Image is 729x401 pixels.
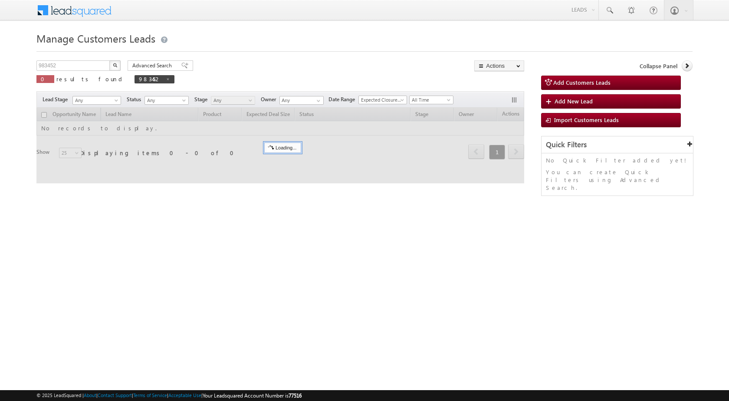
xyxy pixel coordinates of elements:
[474,60,524,71] button: Actions
[279,96,324,105] input: Type to Search
[546,168,689,192] p: You can create Quick Filters using Advanced Search.
[211,96,255,105] a: Any
[640,62,677,70] span: Collapse Panel
[127,96,144,103] span: Status
[72,96,121,105] a: Any
[203,392,302,399] span: Your Leadsquared Account Number is
[410,96,451,104] span: All Time
[168,392,201,398] a: Acceptable Use
[261,96,279,103] span: Owner
[409,96,453,104] a: All Time
[359,96,404,104] span: Expected Closure Date
[289,392,302,399] span: 77516
[133,392,167,398] a: Terms of Service
[43,96,71,103] span: Lead Stage
[36,391,302,400] span: © 2025 LeadSquared | | | | |
[36,31,155,45] span: Manage Customers Leads
[554,116,619,123] span: Import Customers Leads
[56,75,125,83] span: results found
[139,75,161,83] span: 983452
[555,97,593,105] span: Add New Lead
[542,136,693,153] div: Quick Filters
[194,96,211,103] span: Stage
[264,143,301,153] div: Loading...
[144,96,189,105] a: Any
[73,96,118,104] span: Any
[553,79,611,86] span: Add Customers Leads
[211,96,253,104] span: Any
[132,62,174,70] span: Advanced Search
[41,75,50,83] span: 0
[546,156,689,164] p: No Quick Filter added yet!
[113,63,117,67] img: Search
[328,96,358,103] span: Date Range
[98,392,132,398] a: Contact Support
[84,392,96,398] a: About
[145,96,186,104] span: Any
[358,96,407,104] a: Expected Closure Date
[312,96,323,105] a: Show All Items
